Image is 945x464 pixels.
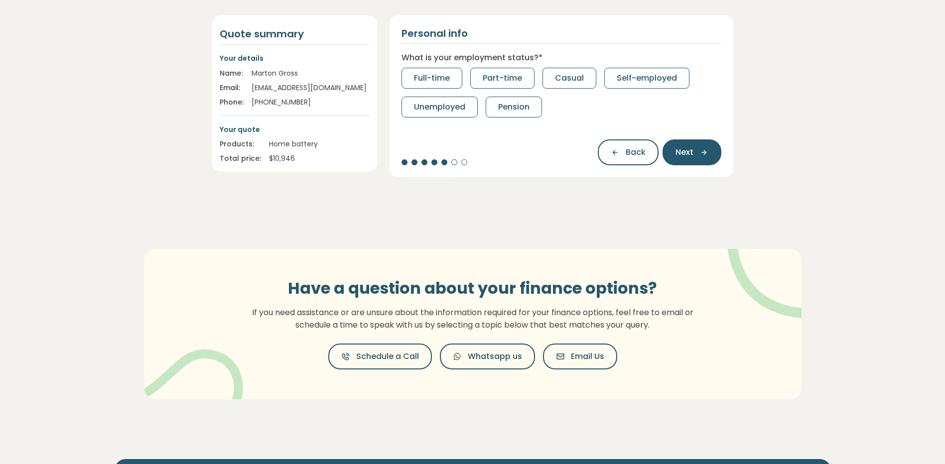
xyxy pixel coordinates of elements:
[626,146,646,158] span: Back
[402,97,478,117] button: Unemployed
[542,68,596,89] button: Casual
[440,344,535,369] button: Whatsapp us
[356,350,419,362] span: Schedule a Call
[617,72,677,84] span: Self-employed
[663,139,721,165] button: Next
[220,139,261,149] div: Products:
[486,97,542,117] button: Pension
[402,68,462,89] button: Full-time
[269,139,370,149] div: Home battery
[483,72,522,84] span: Part-time
[137,324,243,423] img: vector
[252,83,370,93] div: [EMAIL_ADDRESS][DOMAIN_NAME]
[598,139,659,165] button: Back
[246,306,699,332] p: If you need assistance or are unsure about the information required for your finance options, fee...
[470,68,535,89] button: Part-time
[220,124,370,135] p: Your quote
[220,83,244,93] div: Email:
[328,344,432,369] button: Schedule a Call
[701,222,831,319] img: vector
[402,52,542,64] label: What is your employment status?
[571,350,604,362] span: Email Us
[498,101,530,113] span: Pension
[252,68,370,79] div: Marton Gross
[468,350,522,362] span: Whatsapp us
[220,68,244,79] div: Name:
[252,97,370,108] div: [PHONE_NUMBER]
[604,68,689,89] button: Self-employed
[269,153,370,164] div: $ 10,946
[220,27,370,40] h4: Quote summary
[414,72,450,84] span: Full-time
[675,146,693,158] span: Next
[543,344,617,369] button: Email Us
[246,279,699,298] h3: Have a question about your finance options?
[220,97,244,108] div: Phone:
[220,53,370,64] p: Your details
[555,72,584,84] span: Casual
[220,153,261,164] div: Total price:
[414,101,465,113] span: Unemployed
[402,27,468,39] h2: Personal info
